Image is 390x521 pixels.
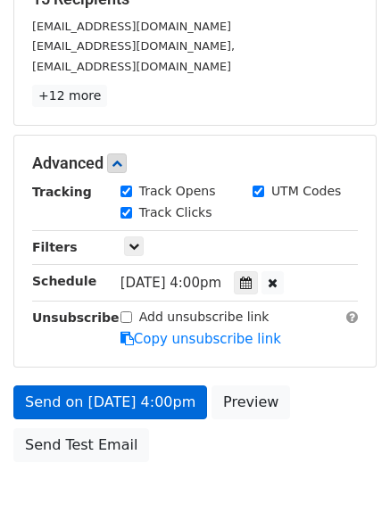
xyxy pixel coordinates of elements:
strong: Tracking [32,185,92,199]
span: [DATE] 4:00pm [120,275,221,291]
label: Track Opens [139,182,216,201]
a: Preview [212,385,290,419]
a: +12 more [32,85,107,107]
small: [EMAIL_ADDRESS][DOMAIN_NAME] [32,60,231,73]
label: Add unsubscribe link [139,308,270,327]
strong: Filters [32,240,78,254]
strong: Schedule [32,274,96,288]
iframe: Chat Widget [301,435,390,521]
strong: Unsubscribe [32,310,120,325]
small: [EMAIL_ADDRESS][DOMAIN_NAME], [32,39,235,53]
label: Track Clicks [139,203,212,222]
h5: Advanced [32,153,358,173]
small: [EMAIL_ADDRESS][DOMAIN_NAME] [32,20,231,33]
label: UTM Codes [271,182,341,201]
a: Send Test Email [13,428,149,462]
a: Copy unsubscribe link [120,331,281,347]
a: Send on [DATE] 4:00pm [13,385,207,419]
